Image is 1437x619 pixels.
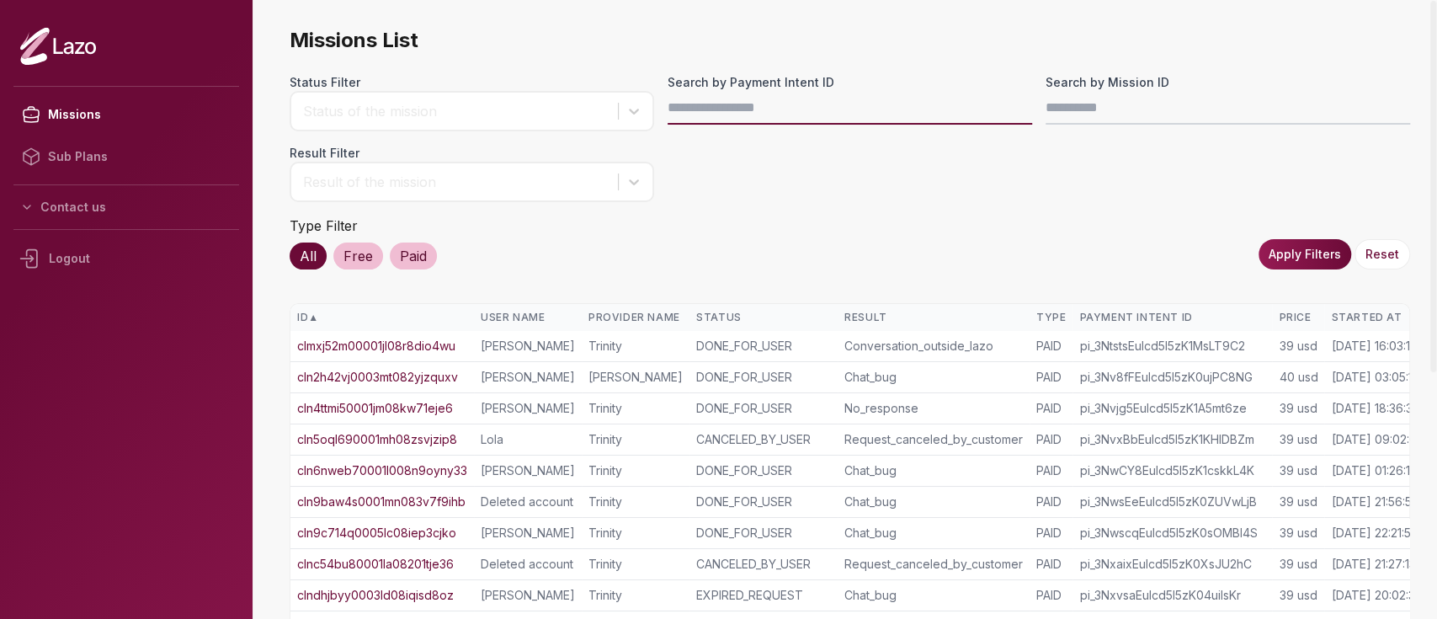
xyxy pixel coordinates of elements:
[1355,239,1410,269] button: Reset
[696,462,831,479] div: DONE_FOR_USER
[303,172,609,192] div: Result of the mission
[696,556,831,573] div: CANCELED_BY_USER
[1036,311,1066,324] div: Type
[844,431,1023,448] div: Request_canceled_by_customer
[297,431,457,448] a: cln5oql690001mh08zsvjzip8
[844,311,1023,324] div: Result
[844,494,1023,510] div: Chat_bug
[1279,338,1317,355] div: 39 usd
[1079,494,1265,510] div: pi_3NwsEeEulcd5I5zK0ZUVwLjB
[297,462,467,479] a: cln6nweb70001l008n9oyny33
[297,587,454,604] a: clndhjbyy0003ld08iqisd8oz
[588,338,683,355] div: Trinity
[1046,74,1410,91] label: Search by Mission ID
[481,525,575,542] div: [PERSON_NAME]
[1279,462,1317,479] div: 39 usd
[1079,525,1265,542] div: pi_3NwscqEulcd5I5zK0sOMBI4S
[588,400,683,417] div: Trinity
[481,400,575,417] div: [PERSON_NAME]
[1079,338,1265,355] div: pi_3NtstsEulcd5I5zK1MsLT9C2
[1036,369,1066,386] div: PAID
[696,494,831,510] div: DONE_FOR_USER
[333,243,383,269] div: Free
[696,311,831,324] div: Status
[1331,400,1418,417] div: [DATE] 18:36:35
[696,400,831,417] div: DONE_FOR_USER
[1036,556,1066,573] div: PAID
[696,431,831,448] div: CANCELED_BY_USER
[588,556,683,573] div: Trinity
[290,217,358,234] label: Type Filter
[588,369,683,386] div: [PERSON_NAME]
[297,338,455,355] a: clmxj52m00001jl08r8dio4wu
[1079,587,1265,604] div: pi_3NxvsaEulcd5I5zK04uiIsKr
[481,431,575,448] div: Lola
[290,145,654,162] label: Result Filter
[290,243,327,269] div: All
[1279,311,1317,324] div: Price
[1036,462,1066,479] div: PAID
[481,311,575,324] div: User Name
[1331,462,1417,479] div: [DATE] 01:26:19
[297,556,454,573] a: clnc54bu80001la08201tje36
[297,400,453,417] a: cln4ttmi50001jm08kw71eje6
[1331,556,1415,573] div: [DATE] 21:27:13
[481,338,575,355] div: [PERSON_NAME]
[1279,431,1317,448] div: 39 usd
[481,556,575,573] div: Deleted account
[13,237,239,280] div: Logout
[1259,239,1351,269] button: Apply Filters
[844,587,1023,604] div: Chat_bug
[481,587,575,604] div: [PERSON_NAME]
[1279,587,1317,604] div: 39 usd
[844,525,1023,542] div: Chat_bug
[303,101,609,121] div: Status of the mission
[696,525,831,542] div: DONE_FOR_USER
[297,369,458,386] a: cln2h42vj0003mt082yjzquxv
[844,400,1023,417] div: No_response
[308,311,318,324] span: ▲
[1279,369,1317,386] div: 40 usd
[588,311,683,324] div: Provider Name
[844,556,1023,573] div: Request_canceled_by_customer
[588,431,683,448] div: Trinity
[481,462,575,479] div: [PERSON_NAME]
[588,462,683,479] div: Trinity
[290,74,654,91] label: Status Filter
[1036,587,1066,604] div: PAID
[696,587,831,604] div: EXPIRED_REQUEST
[1036,525,1066,542] div: PAID
[1279,400,1317,417] div: 39 usd
[1279,525,1317,542] div: 39 usd
[297,525,456,542] a: cln9c714q0005lc08iep3cjko
[1331,311,1422,324] div: Started At
[1036,431,1066,448] div: PAID
[1036,338,1066,355] div: PAID
[290,27,1410,54] span: Missions List
[297,494,466,510] a: cln9baw4s0001mn083v7f9ihb
[844,338,1023,355] div: Conversation_outside_lazo
[1331,338,1417,355] div: [DATE] 16:03:10
[1331,494,1418,510] div: [DATE] 21:56:59
[481,494,575,510] div: Deleted account
[1331,431,1420,448] div: [DATE] 09:02:01
[1331,587,1421,604] div: [DATE] 20:02:35
[1331,369,1418,386] div: [DATE] 03:05:15
[1279,494,1317,510] div: 39 usd
[13,136,239,178] a: Sub Plans
[844,369,1023,386] div: Chat_bug
[1079,556,1265,573] div: pi_3NxaixEulcd5I5zK0XsJU2hC
[588,587,683,604] div: Trinity
[1331,525,1418,542] div: [DATE] 22:21:58
[481,369,575,386] div: [PERSON_NAME]
[588,494,683,510] div: Trinity
[1079,311,1265,324] div: Payment Intent ID
[696,369,831,386] div: DONE_FOR_USER
[1079,400,1265,417] div: pi_3Nvjg5Eulcd5I5zK1A5mt6ze
[1036,494,1066,510] div: PAID
[844,462,1023,479] div: Chat_bug
[1036,400,1066,417] div: PAID
[1279,556,1317,573] div: 39 usd
[588,525,683,542] div: Trinity
[390,243,437,269] div: Paid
